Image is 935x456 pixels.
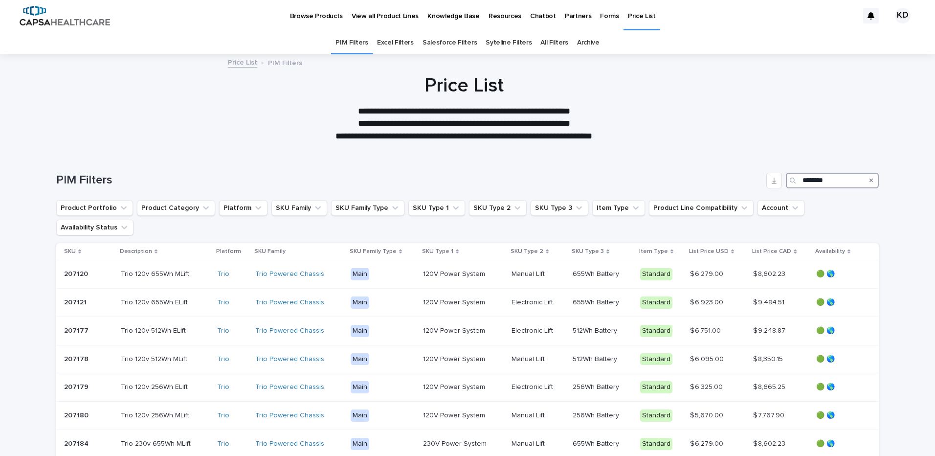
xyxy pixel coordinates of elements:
[423,410,487,420] p: 120V Power System
[20,6,110,25] img: B5p4sRfuTuC72oLToeu7
[255,327,324,335] a: Trio Powered Chassis
[895,8,911,23] div: KD
[816,298,864,307] p: 🟢 🌎
[217,327,229,335] a: Trio
[422,246,453,257] p: SKU Type 1
[690,268,725,278] p: $ 6,279.00
[512,438,547,448] p: Manual Lift
[228,56,257,68] a: Price List
[56,288,879,317] tr: 207121207121 Trio 120v 655Wh ELiftTrio 120v 655Wh ELift Trio Trio Powered Chassis Main120V Power ...
[423,381,487,391] p: 120V Power System
[217,355,229,364] a: Trio
[573,438,621,448] p: 655Wh Battery
[573,268,621,278] p: 655Wh Battery
[255,298,324,307] a: Trio Powered Chassis
[573,381,621,391] p: 256Wh Battery
[56,402,879,430] tr: 207180207180 Trio 120v 256Wh MLiftTrio 120v 256Wh MLift Trio Trio Powered Chassis Main120V Power ...
[592,200,645,216] button: Item Type
[577,31,600,54] a: Archive
[255,411,324,420] a: Trio Powered Chassis
[351,296,369,309] div: Main
[689,246,729,257] p: List Price USD
[572,246,604,257] p: SKU Type 3
[64,325,90,335] p: 207177
[815,246,845,257] p: Availability
[640,268,672,280] div: Standard
[121,296,190,307] p: Trio 120v 655Wh ELift
[64,381,90,391] p: 207179
[271,200,327,216] button: SKU Family
[640,325,672,337] div: Standard
[217,383,229,391] a: Trio
[640,353,672,365] div: Standard
[254,246,286,257] p: SKU Family
[377,31,414,54] a: Excel Filters
[64,268,90,278] p: 207120
[121,268,191,278] p: Trio 120v 655Wh MLift
[512,353,547,364] p: Manual Lift
[56,173,763,187] h1: PIM Filters
[331,200,404,216] button: SKU Family Type
[752,246,791,257] p: List Price CAD
[649,200,754,216] button: Product Line Compatibility
[121,353,189,364] p: Trio 120v 512Wh MLift
[56,220,134,235] button: Availability Status
[690,325,723,335] p: $ 6,751.00
[351,325,369,337] div: Main
[335,31,368,54] a: PIM Filters
[640,381,672,393] div: Standard
[639,246,668,257] p: Item Type
[640,296,672,309] div: Standard
[56,373,879,402] tr: 207179207179 Trio 120v 256Wh ELiftTrio 120v 256Wh ELift Trio Trio Powered Chassis Main120V Power ...
[351,410,369,422] div: Main
[217,411,229,420] a: Trio
[512,268,547,278] p: Manual Lift
[408,200,465,216] button: SKU Type 1
[640,438,672,450] div: Standard
[753,353,785,364] p: $ 8,350.15
[120,246,152,257] p: Description
[255,355,324,364] a: Trio Powered Chassis
[690,353,726,364] p: $ 6,095.00
[486,31,532,54] a: Syteline Filters
[64,438,90,448] p: 207184
[512,381,555,391] p: Electronic Lift
[351,268,369,280] div: Main
[217,270,229,278] a: Trio
[217,440,229,448] a: Trio
[423,296,487,307] p: 120V Power System
[690,438,725,448] p: $ 6,279.00
[573,296,621,307] p: 655Wh Battery
[512,410,547,420] p: Manual Lift
[816,355,864,364] p: 🟢 🌎
[469,200,527,216] button: SKU Type 2
[56,317,879,345] tr: 207177207177 Trio 120v 512Wh ELiftTrio 120v 512Wh ELift Trio Trio Powered Chassis Main120V Power ...
[423,438,489,448] p: 230V Power System
[573,353,619,364] p: 512Wh Battery
[531,200,588,216] button: SKU Type 3
[121,438,193,448] p: Trio 230v 655Wh MLift
[573,325,619,335] p: 512Wh Battery
[219,200,267,216] button: Platform
[64,296,89,307] p: 207121
[56,260,879,289] tr: 207120207120 Trio 120v 655Wh MLiftTrio 120v 655Wh MLift Trio Trio Powered Chassis Main120V Power ...
[690,381,725,391] p: $ 6,325.00
[268,57,302,68] p: PIM Filters
[255,440,324,448] a: Trio Powered Chassis
[753,410,786,420] p: $ 7,767.90
[423,325,487,335] p: 120V Power System
[56,200,133,216] button: Product Portfolio
[56,345,879,373] tr: 207178207178 Trio 120v 512Wh MLiftTrio 120v 512Wh MLift Trio Trio Powered Chassis Main120V Power ...
[351,353,369,365] div: Main
[786,173,879,188] input: Search
[216,246,241,257] p: Platform
[423,31,477,54] a: Salesforce Filters
[540,31,568,54] a: All Filters
[423,268,487,278] p: 120V Power System
[753,296,786,307] p: $ 9,484.51
[64,410,90,420] p: 207180
[573,410,621,420] p: 256Wh Battery
[351,438,369,450] div: Main
[64,246,76,257] p: SKU
[350,246,397,257] p: SKU Family Type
